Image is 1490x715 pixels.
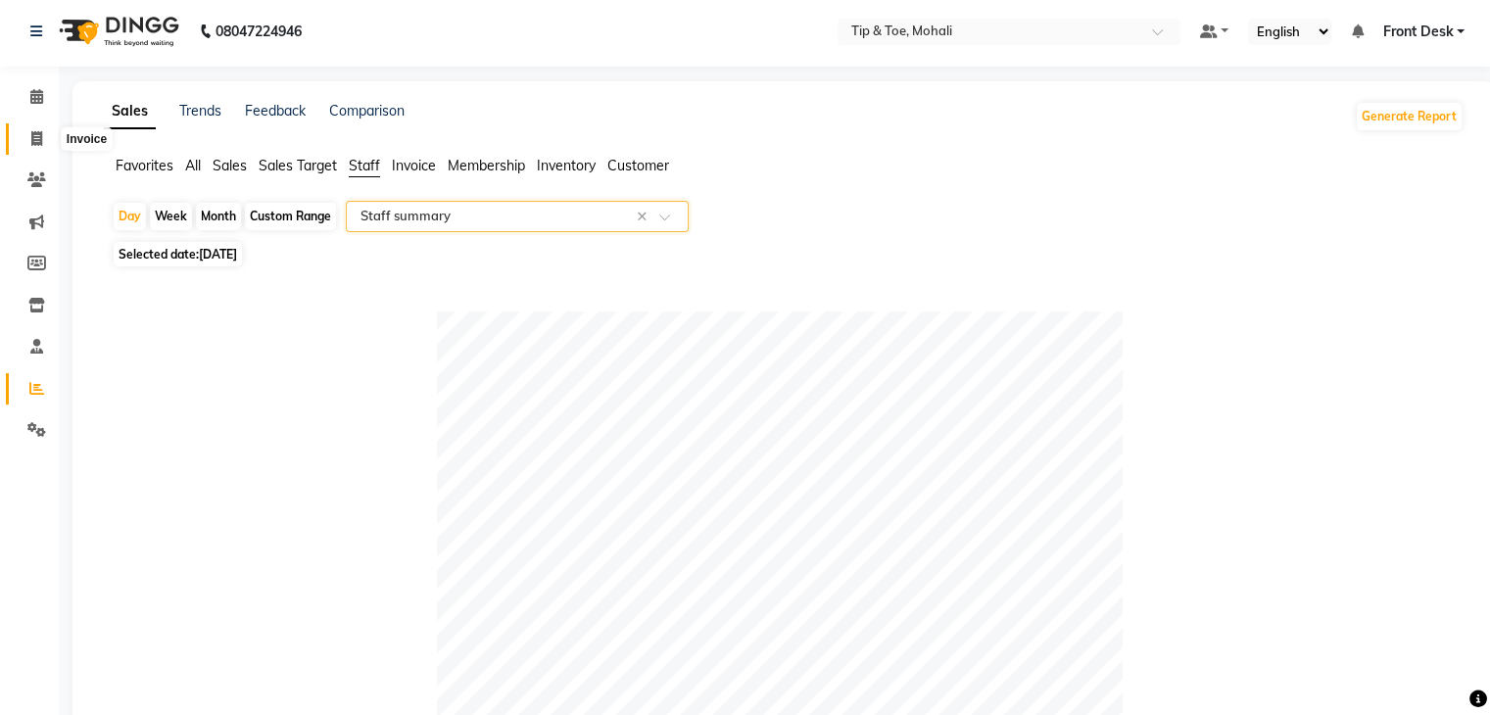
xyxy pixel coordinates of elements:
[448,157,525,174] span: Membership
[179,102,221,119] a: Trends
[1382,22,1453,42] span: Front Desk
[199,247,237,262] span: [DATE]
[213,157,247,174] span: Sales
[62,127,112,151] div: Invoice
[150,203,192,230] div: Week
[104,94,156,129] a: Sales
[1357,103,1462,130] button: Generate Report
[216,4,302,59] b: 08047224946
[114,242,242,266] span: Selected date:
[637,207,653,227] span: Clear all
[116,157,173,174] span: Favorites
[114,203,146,230] div: Day
[392,157,436,174] span: Invoice
[185,157,201,174] span: All
[245,102,306,119] a: Feedback
[349,157,380,174] span: Staff
[196,203,241,230] div: Month
[537,157,596,174] span: Inventory
[259,157,337,174] span: Sales Target
[50,4,184,59] img: logo
[607,157,669,174] span: Customer
[329,102,405,119] a: Comparison
[245,203,336,230] div: Custom Range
